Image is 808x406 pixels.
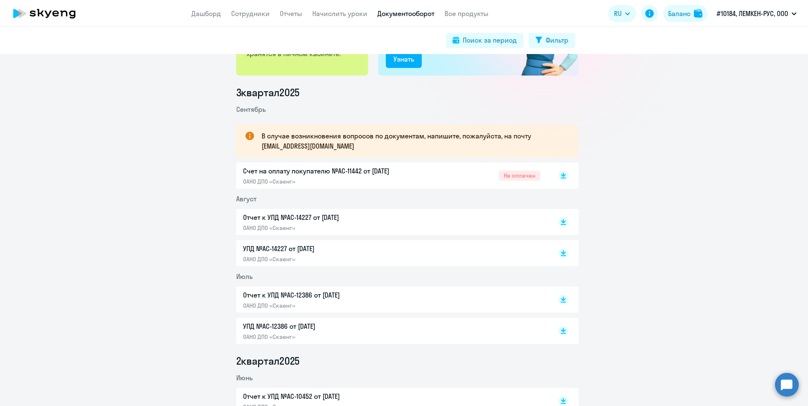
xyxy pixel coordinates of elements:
button: #10184, ЛЕМКЕН-РУС, ООО [712,3,801,24]
p: #10184, ЛЕМКЕН-РУС, ООО [717,8,788,19]
a: УПД №AC-14227 от [DATE]ОАНО ДПО «Скаенг» [243,244,540,263]
li: 2 квартал 2025 [236,354,579,368]
button: Балансbalance [663,5,707,22]
a: УПД №AC-12386 от [DATE]ОАНО ДПО «Скаенг» [243,321,540,341]
span: Август [236,195,257,203]
span: Сентябрь [236,105,266,114]
a: Начислить уроки [312,9,367,18]
button: Фильтр [529,33,575,48]
a: Документооборот [377,9,434,18]
a: Отчет к УПД №AC-14227 от [DATE]ОАНО ДПО «Скаенг» [243,212,540,232]
button: Узнать [386,51,422,68]
p: УПД №AC-12386 от [DATE] [243,321,420,331]
a: Счет на оплату покупателю №AC-11442 от [DATE]ОАНО ДПО «Скаенг»Не оплачен [243,166,540,185]
p: Отчет к УПД №AC-14227 от [DATE] [243,212,420,222]
p: УПД №AC-14227 от [DATE] [243,244,420,254]
p: ОАНО ДПО «Скаенг» [243,333,420,341]
div: Узнать [393,54,414,64]
span: Июль [236,272,253,281]
img: balance [694,9,702,18]
button: Поиск за период [446,33,524,48]
div: Поиск за период [463,35,517,45]
a: Отчеты [280,9,302,18]
a: Отчет к УПД №AC-12386 от [DATE]ОАНО ДПО «Скаенг» [243,290,540,309]
p: Счет на оплату покупателю №AC-11442 от [DATE] [243,166,420,176]
span: RU [614,8,622,19]
p: ОАНО ДПО «Скаенг» [243,224,420,232]
div: Фильтр [546,35,568,45]
a: Сотрудники [231,9,270,18]
a: Дашборд [191,9,221,18]
p: Отчет к УПД №AC-10452 от [DATE] [243,391,420,401]
p: ОАНО ДПО «Скаенг» [243,178,420,185]
div: Баланс [668,8,691,19]
p: ОАНО ДПО «Скаенг» [243,302,420,309]
span: Не оплачен [499,171,540,181]
li: 3 квартал 2025 [236,86,579,99]
p: ОАНО ДПО «Скаенг» [243,255,420,263]
a: Все продукты [445,9,489,18]
p: В случае возникновения вопросов по документам, напишите, пожалуйста, на почту [EMAIL_ADDRESS][DOM... [262,131,563,151]
button: RU [608,5,636,22]
p: Отчет к УПД №AC-12386 от [DATE] [243,290,420,300]
span: Июнь [236,374,253,382]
